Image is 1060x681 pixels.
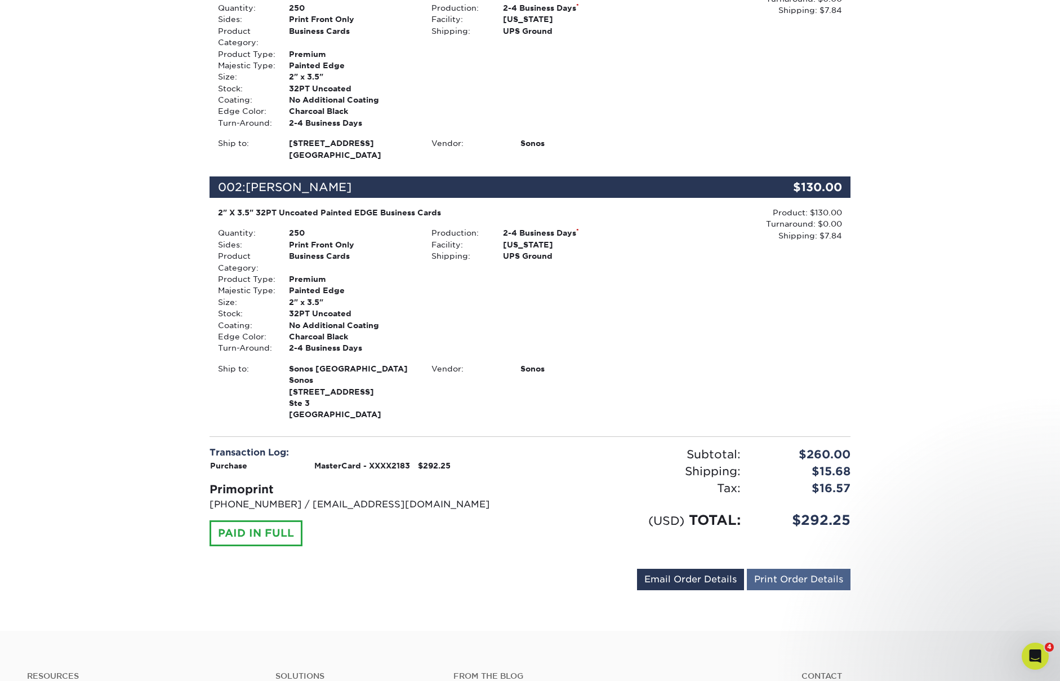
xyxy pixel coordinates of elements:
[289,397,415,409] span: Ste 3
[280,331,423,342] div: Charcoal Black
[280,48,423,60] div: Premium
[210,71,280,82] div: Size:
[314,461,410,470] strong: MasterCard - XXXX2183
[210,342,280,353] div: Turn-Around:
[210,481,522,498] div: Primoprint
[289,138,415,149] span: [STREET_ADDRESS]
[210,138,280,161] div: Ship to:
[210,446,522,459] div: Transaction Log:
[210,14,280,25] div: Sides:
[210,308,280,319] div: Stock:
[280,94,423,105] div: No Additional Coating
[289,386,415,397] span: [STREET_ADDRESS]
[280,285,423,296] div: Painted Edge
[210,461,247,470] strong: Purchase
[210,25,280,48] div: Product Category:
[210,117,280,129] div: Turn-Around:
[210,105,280,117] div: Edge Color:
[246,180,351,194] span: [PERSON_NAME]
[423,363,512,374] div: Vendor:
[210,2,280,14] div: Quantity:
[495,239,637,250] div: [US_STATE]
[280,71,423,82] div: 2" x 3.5"
[495,227,637,238] div: 2-4 Business Days
[280,25,423,48] div: Business Cards
[210,94,280,105] div: Coating:
[210,83,280,94] div: Stock:
[280,60,423,71] div: Painted Edge
[280,2,423,14] div: 250
[280,83,423,94] div: 32PT Uncoated
[280,239,423,250] div: Print Front Only
[210,239,280,250] div: Sides:
[495,25,637,37] div: UPS Ground
[210,250,280,273] div: Product Category:
[530,446,749,463] div: Subtotal:
[218,207,629,218] div: 2" X 3.5" 32PT Uncoated Painted EDGE Business Cards
[495,2,637,14] div: 2-4 Business Days
[453,671,771,681] h4: From the Blog
[749,463,859,480] div: $15.68
[423,25,494,37] div: Shipping:
[801,671,1033,681] a: Contact
[495,14,637,25] div: [US_STATE]
[275,671,436,681] h4: Solutions
[423,227,494,238] div: Production:
[289,363,415,419] strong: [GEOGRAPHIC_DATA]
[1022,643,1049,670] iframe: Intercom live chat
[530,463,749,480] div: Shipping:
[749,480,859,497] div: $16.57
[1045,643,1054,652] span: 4
[280,105,423,117] div: Charcoal Black
[210,363,280,421] div: Ship to:
[423,2,494,14] div: Production:
[280,250,423,273] div: Business Cards
[512,363,636,374] div: Sonos
[280,342,423,353] div: 2-4 Business Days
[495,250,637,262] div: UPS Ground
[210,498,522,511] p: [PHONE_NUMBER] / [EMAIL_ADDRESS][DOMAIN_NAME]
[418,461,451,470] strong: $292.25
[210,320,280,331] div: Coating:
[423,138,512,149] div: Vendor:
[512,138,636,149] div: Sonos
[280,227,423,238] div: 250
[637,569,744,590] a: Email Order Details
[280,297,423,308] div: 2" x 3.5"
[210,60,280,71] div: Majestic Type:
[210,520,302,546] div: PAID IN FULL
[210,331,280,342] div: Edge Color:
[530,480,749,497] div: Tax:
[280,320,423,331] div: No Additional Coating
[289,363,415,374] span: Sonos [GEOGRAPHIC_DATA]
[280,308,423,319] div: 32PT Uncoated
[280,273,423,285] div: Premium
[743,176,850,198] div: $130.00
[210,285,280,296] div: Majestic Type:
[423,239,494,250] div: Facility:
[210,227,280,238] div: Quantity:
[280,14,423,25] div: Print Front Only
[423,250,494,262] div: Shipping:
[423,14,494,25] div: Facility:
[637,207,842,241] div: Product: $130.00 Turnaround: $0.00 Shipping: $7.84
[749,510,859,530] div: $292.25
[289,138,415,159] strong: [GEOGRAPHIC_DATA]
[289,374,415,386] span: Sonos
[3,647,96,677] iframe: Google Customer Reviews
[210,176,743,198] div: 002:
[210,48,280,60] div: Product Type:
[280,117,423,129] div: 2-4 Business Days
[648,514,684,528] small: (USD)
[749,446,859,463] div: $260.00
[27,671,259,681] h4: Resources
[210,273,280,285] div: Product Type:
[747,569,850,590] a: Print Order Details
[210,297,280,308] div: Size:
[689,512,741,528] span: TOTAL:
